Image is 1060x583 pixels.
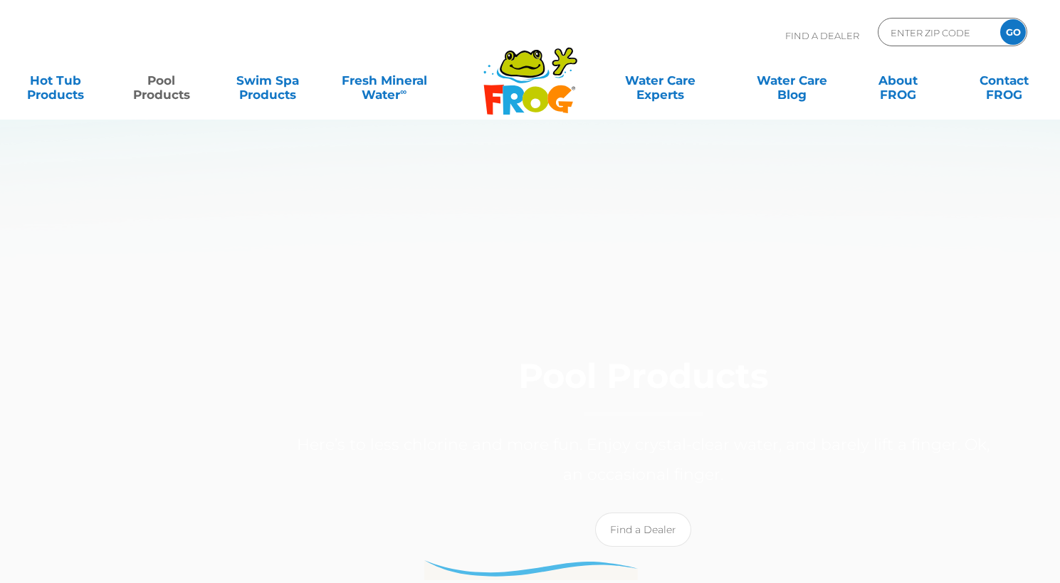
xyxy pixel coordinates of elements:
a: Water CareBlog [751,66,834,95]
a: Water CareExperts [593,66,727,95]
a: AboutFROG [857,66,940,95]
a: PoolProducts [120,66,203,95]
p: Here’s to less chlorine and more fun. Enjoy crystal-clear water, and barely lift a finger. Ok, an... [290,430,997,490]
a: Hot TubProducts [14,66,97,95]
a: ContactFROG [963,66,1046,95]
h1: Pool Products [290,357,997,416]
a: Find a Dealer [595,513,691,547]
sup: ∞ [400,86,406,97]
p: Find A Dealer [785,18,859,53]
img: Frog Products Logo [476,28,585,115]
input: GO [1000,19,1026,45]
a: Fresh MineralWater∞ [332,66,436,95]
a: Swim SpaProducts [226,66,309,95]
